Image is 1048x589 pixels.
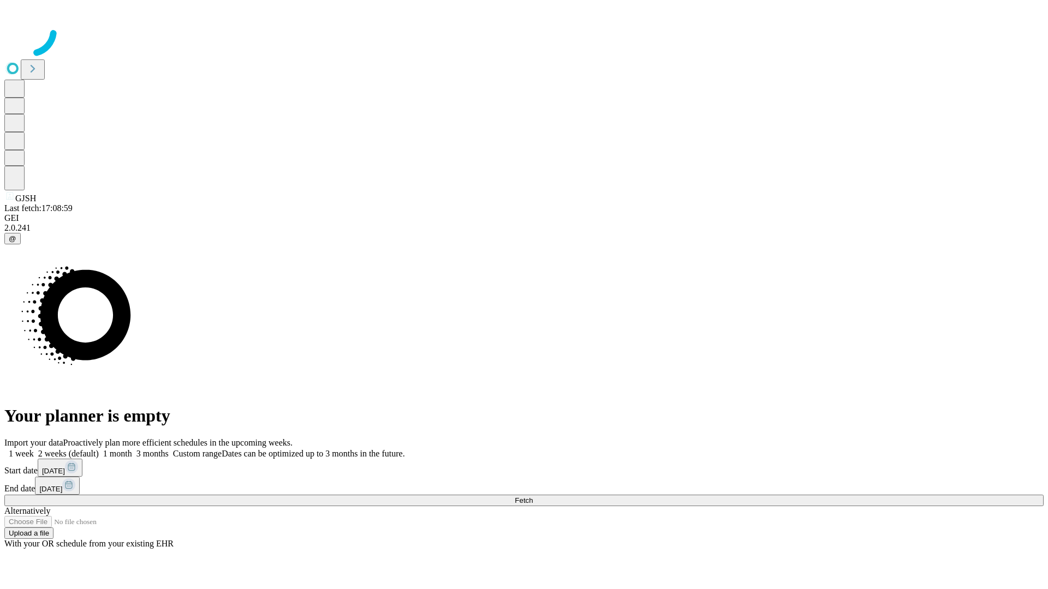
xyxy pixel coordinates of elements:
[4,506,50,515] span: Alternatively
[4,477,1044,495] div: End date
[4,459,1044,477] div: Start date
[39,485,62,493] span: [DATE]
[4,223,1044,233] div: 2.0.241
[15,194,36,203] span: GJSH
[4,527,53,539] button: Upload a file
[9,449,34,458] span: 1 week
[4,539,174,548] span: With your OR schedule from your existing EHR
[38,449,99,458] span: 2 weeks (default)
[173,449,222,458] span: Custom range
[9,235,16,243] span: @
[35,477,80,495] button: [DATE]
[4,438,63,447] span: Import your data
[4,495,1044,506] button: Fetch
[4,233,21,244] button: @
[4,203,73,213] span: Last fetch: 17:08:59
[42,467,65,475] span: [DATE]
[103,449,132,458] span: 1 month
[515,496,533,504] span: Fetch
[222,449,404,458] span: Dates can be optimized up to 3 months in the future.
[4,213,1044,223] div: GEI
[63,438,293,447] span: Proactively plan more efficient schedules in the upcoming weeks.
[136,449,169,458] span: 3 months
[38,459,82,477] button: [DATE]
[4,406,1044,426] h1: Your planner is empty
